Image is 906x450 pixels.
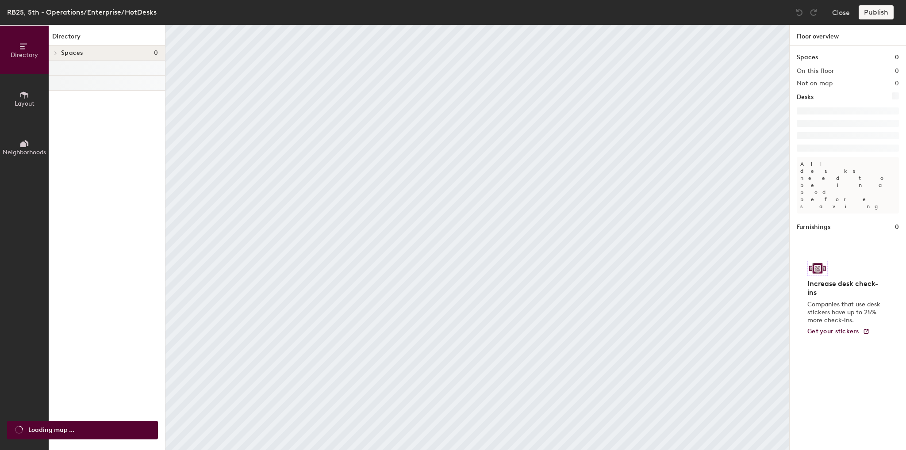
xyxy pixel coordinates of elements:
p: All desks need to be in a pod before saving [797,157,899,214]
h2: 0 [895,68,899,75]
span: Layout [15,100,35,107]
span: 0 [154,50,158,57]
span: Spaces [61,50,83,57]
span: Directory [11,51,38,59]
img: Redo [809,8,818,17]
a: Get your stickers [807,328,870,336]
span: Loading map ... [28,425,74,435]
img: Undo [795,8,804,17]
h1: Spaces [797,53,818,62]
div: RB25, 5th - Operations/Enterprise/HotDesks [7,7,157,18]
img: Sticker logo [807,261,828,276]
h1: Desks [797,92,814,102]
h1: Furnishings [797,222,830,232]
canvas: Map [165,25,789,450]
h2: Not on map [797,80,833,87]
h2: 0 [895,80,899,87]
p: Companies that use desk stickers have up to 25% more check-ins. [807,301,883,324]
h1: Directory [49,32,165,46]
span: Get your stickers [807,328,859,335]
h1: Floor overview [790,25,906,46]
h1: 0 [895,222,899,232]
h2: On this floor [797,68,834,75]
h1: 0 [895,53,899,62]
button: Close [832,5,850,19]
span: Neighborhoods [3,149,46,156]
h4: Increase desk check-ins [807,279,883,297]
